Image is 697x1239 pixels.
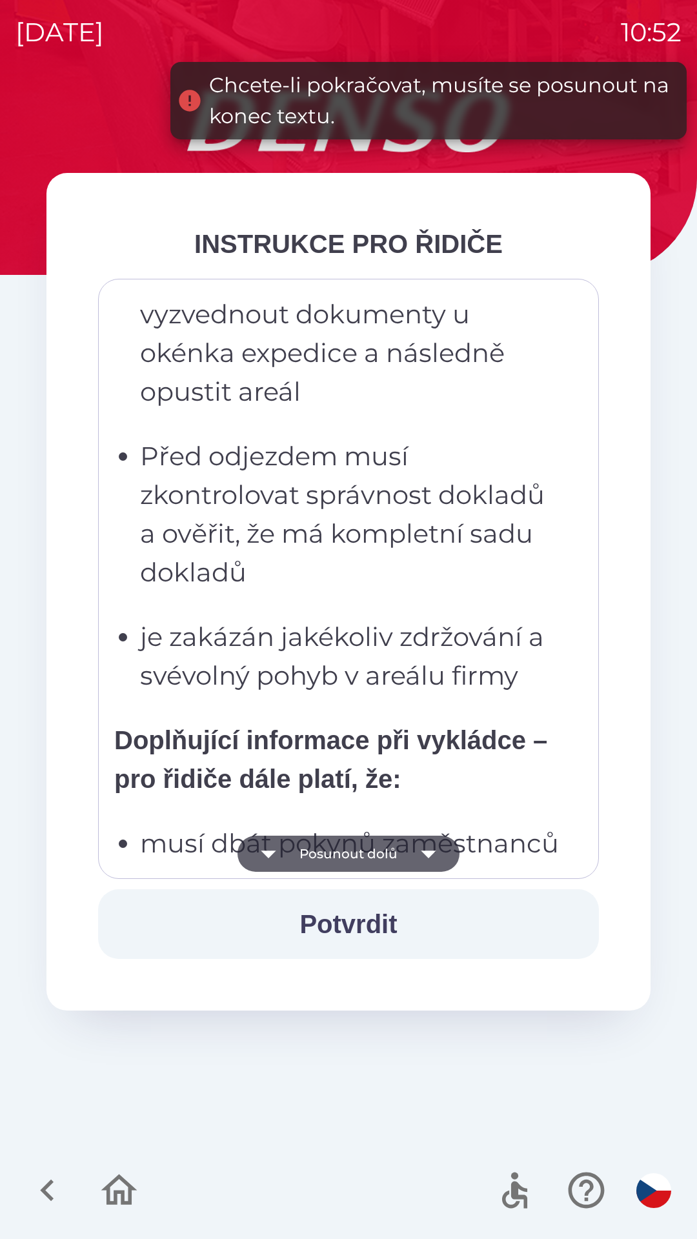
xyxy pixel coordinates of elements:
[140,437,565,592] p: Před odjezdem musí zkontrolovat správnost dokladů a ověřit, že má kompletní sadu dokladů
[140,824,565,902] p: musí dbát pokynů zaměstnanců skladu
[636,1173,671,1208] img: cs flag
[98,889,599,959] button: Potvrdit
[114,726,547,793] strong: Doplňující informace při vykládce – pro řidiče dále platí, že:
[46,90,651,152] img: Logo
[98,225,599,263] div: INSTRUKCE PRO ŘIDIČE
[209,70,674,132] div: Chcete-li pokračovat, musíte se posunout na konec textu.
[15,13,104,52] p: [DATE]
[621,13,682,52] p: 10:52
[140,217,565,411] p: po odbavení uvolnit manipulační prostor a vyzvednout dokumenty u okénka expedice a následně opust...
[237,836,460,872] button: Posunout dolů
[140,618,565,695] p: je zakázán jakékoliv zdržování a svévolný pohyb v areálu firmy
